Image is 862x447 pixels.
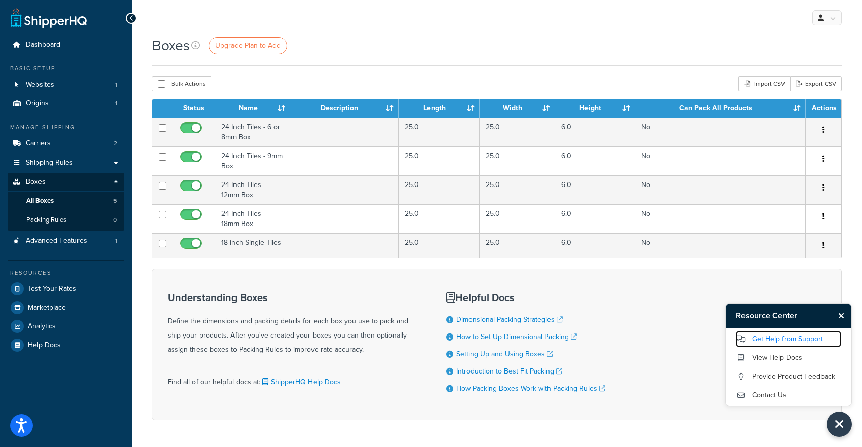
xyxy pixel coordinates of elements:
li: Advanced Features [8,232,124,250]
td: 25.0 [399,204,480,233]
span: Test Your Rates [28,285,76,293]
a: Shipping Rules [8,154,124,172]
a: Help Docs [8,336,124,354]
button: Bulk Actions [152,76,211,91]
a: Provide Product Feedback [736,368,841,385]
li: All Boxes [8,192,124,210]
a: ShipperHQ Home [11,8,87,28]
h3: Understanding Boxes [168,292,421,303]
a: Upgrade Plan to Add [209,37,287,54]
span: Dashboard [26,41,60,49]
span: 0 [113,216,117,225]
td: 6.0 [555,146,635,175]
div: Manage Shipping [8,123,124,132]
td: 25.0 [480,204,555,233]
td: No [635,175,806,204]
button: Close Resource Center [827,412,852,437]
h1: Boxes [152,35,190,55]
td: No [635,146,806,175]
td: No [635,233,806,258]
li: Websites [8,76,124,94]
td: 25.0 [399,175,480,204]
td: 24 Inch Tiles - 12mm Box [215,175,290,204]
span: Analytics [28,322,56,331]
span: 1 [115,81,117,89]
span: Advanced Features [26,237,87,245]
a: Advanced Features 1 [8,232,124,250]
span: Carriers [26,139,51,148]
span: Shipping Rules [26,159,73,167]
a: How to Set Up Dimensional Packing [456,331,577,342]
td: 25.0 [399,233,480,258]
a: Contact Us [736,387,841,403]
th: Length : activate to sort column ascending [399,99,480,118]
li: Origins [8,94,124,113]
a: ShipperHQ Help Docs [260,377,341,387]
a: Packing Rules 0 [8,211,124,230]
a: Boxes [8,173,124,192]
h3: Resource Center [726,304,834,328]
a: Setting Up and Using Boxes [456,349,553,359]
th: Height : activate to sort column ascending [555,99,635,118]
td: 25.0 [399,118,480,146]
td: 24 Inch Tiles - 18mm Box [215,204,290,233]
span: Upgrade Plan to Add [215,40,281,51]
a: Dashboard [8,35,124,54]
span: Websites [26,81,54,89]
div: Import CSV [738,76,790,91]
a: Marketplace [8,299,124,317]
div: Define the dimensions and packing details for each box you use to pack and ship your products. Af... [168,292,421,357]
th: Actions [806,99,841,118]
td: 25.0 [480,146,555,175]
span: Marketplace [28,304,66,312]
span: 1 [115,237,117,245]
td: 6.0 [555,118,635,146]
a: Get Help from Support [736,331,841,347]
a: How Packing Boxes Work with Packing Rules [456,383,605,394]
span: Help Docs [28,341,61,350]
td: 25.0 [480,118,555,146]
li: Packing Rules [8,211,124,230]
th: Can Pack All Products : activate to sort column ascending [635,99,806,118]
td: 18 inch Single Tiles [215,233,290,258]
td: 6.0 [555,175,635,204]
h3: Helpful Docs [446,292,605,303]
th: Description : activate to sort column ascending [290,99,399,118]
a: Export CSV [790,76,842,91]
a: Analytics [8,317,124,336]
td: 6.0 [555,233,635,258]
button: Close Resource Center [834,310,851,322]
li: Boxes [8,173,124,231]
span: All Boxes [26,197,54,205]
a: View Help Docs [736,350,841,366]
a: Test Your Rates [8,280,124,298]
div: Find all of our helpful docs at: [168,367,421,389]
td: 25.0 [480,175,555,204]
span: Packing Rules [26,216,66,225]
a: All Boxes 5 [8,192,124,210]
td: 24 Inch Tiles - 9mm Box [215,146,290,175]
div: Resources [8,269,124,277]
span: 5 [113,197,117,205]
li: Carriers [8,134,124,153]
td: 6.0 [555,204,635,233]
span: 1 [115,99,117,108]
a: Carriers 2 [8,134,124,153]
th: Name : activate to sort column ascending [215,99,290,118]
a: Dimensional Packing Strategies [456,314,563,325]
span: Boxes [26,178,46,187]
span: 2 [114,139,117,148]
td: 24 Inch Tiles - 6 or 8mm Box [215,118,290,146]
div: Basic Setup [8,64,124,73]
a: Introduction to Best Fit Packing [456,366,562,377]
a: Origins 1 [8,94,124,113]
a: Websites 1 [8,76,124,94]
td: No [635,118,806,146]
th: Status [172,99,215,118]
th: Width : activate to sort column ascending [480,99,555,118]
